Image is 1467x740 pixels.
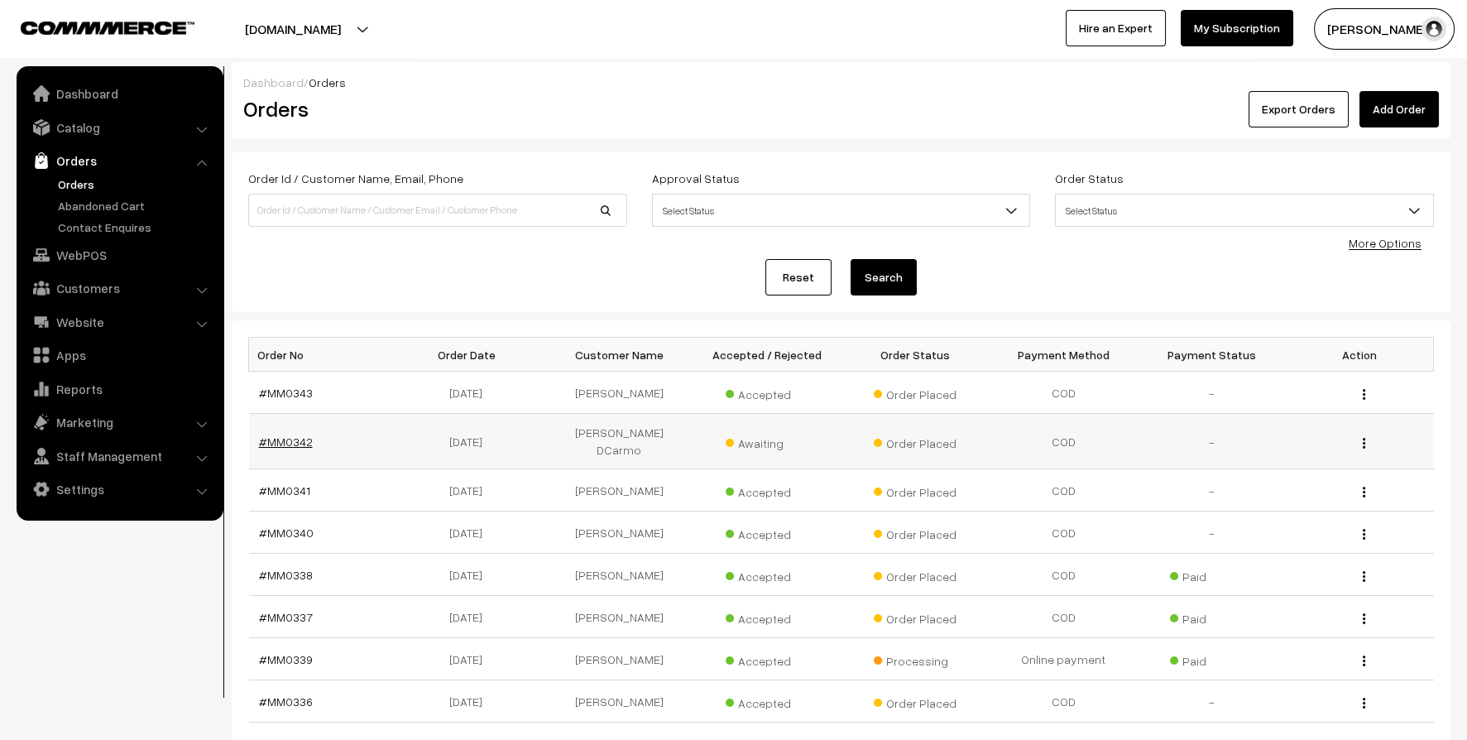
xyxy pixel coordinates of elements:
[1363,613,1365,624] img: Menu
[259,610,313,624] a: #MM0337
[874,648,956,670] span: Processing
[851,259,917,296] button: Search
[1363,698,1365,709] img: Menu
[1138,512,1286,554] td: -
[1170,606,1253,627] span: Paid
[21,441,218,471] a: Staff Management
[21,113,218,142] a: Catalog
[726,382,808,403] span: Accepted
[545,680,693,723] td: [PERSON_NAME]
[726,479,808,501] span: Accepted
[693,338,841,372] th: Accepted / Rejected
[545,414,693,469] td: [PERSON_NAME] DCarmo
[1249,91,1349,127] button: Export Orders
[652,170,740,187] label: Approval Status
[1055,194,1434,227] span: Select Status
[397,638,545,680] td: [DATE]
[874,430,956,452] span: Order Placed
[1363,529,1365,540] img: Menu
[726,430,808,452] span: Awaiting
[21,146,218,175] a: Orders
[243,75,304,89] a: Dashboard
[1359,91,1439,127] a: Add Order
[874,564,956,585] span: Order Placed
[21,17,165,36] a: COMMMERCE
[652,194,1031,227] span: Select Status
[21,79,218,108] a: Dashboard
[243,74,1439,91] div: /
[1138,372,1286,414] td: -
[545,596,693,638] td: [PERSON_NAME]
[1055,170,1124,187] label: Order Status
[874,382,956,403] span: Order Placed
[1170,648,1253,670] span: Paid
[765,259,832,296] a: Reset
[874,521,956,543] span: Order Placed
[1363,571,1365,582] img: Menu
[259,652,313,666] a: #MM0339
[259,483,310,497] a: #MM0341
[990,638,1138,680] td: Online payment
[21,374,218,404] a: Reports
[990,372,1138,414] td: COD
[21,273,218,303] a: Customers
[726,564,808,585] span: Accepted
[1363,438,1365,449] img: Menu
[990,469,1138,512] td: COD
[545,512,693,554] td: [PERSON_NAME]
[1170,564,1253,585] span: Paid
[21,474,218,504] a: Settings
[397,596,545,638] td: [DATE]
[990,680,1138,723] td: COD
[259,386,313,400] a: #MM0343
[259,694,313,709] a: #MM0336
[21,240,218,270] a: WebPOS
[990,414,1138,469] td: COD
[243,96,626,122] h2: Orders
[1138,469,1286,512] td: -
[990,554,1138,596] td: COD
[874,690,956,712] span: Order Placed
[259,568,313,582] a: #MM0338
[309,75,346,89] span: Orders
[1349,236,1421,250] a: More Options
[990,596,1138,638] td: COD
[54,219,218,236] a: Contact Enquires
[1138,414,1286,469] td: -
[248,170,463,187] label: Order Id / Customer Name, Email, Phone
[21,22,194,34] img: COMMMERCE
[21,340,218,370] a: Apps
[259,435,313,449] a: #MM0342
[1314,8,1455,50] button: [PERSON_NAME]…
[397,554,545,596] td: [DATE]
[545,638,693,680] td: [PERSON_NAME]
[653,196,1030,225] span: Select Status
[397,512,545,554] td: [DATE]
[21,407,218,437] a: Marketing
[545,469,693,512] td: [PERSON_NAME]
[397,414,545,469] td: [DATE]
[397,372,545,414] td: [DATE]
[249,338,397,372] th: Order No
[1056,196,1433,225] span: Select Status
[545,554,693,596] td: [PERSON_NAME]
[874,479,956,501] span: Order Placed
[397,338,545,372] th: Order Date
[545,338,693,372] th: Customer Name
[248,194,627,227] input: Order Id / Customer Name / Customer Email / Customer Phone
[1066,10,1166,46] a: Hire an Expert
[187,8,399,50] button: [DOMAIN_NAME]
[726,606,808,627] span: Accepted
[1181,10,1293,46] a: My Subscription
[874,606,956,627] span: Order Placed
[990,338,1138,372] th: Payment Method
[545,372,693,414] td: [PERSON_NAME]
[841,338,990,372] th: Order Status
[990,512,1138,554] td: COD
[1363,487,1365,497] img: Menu
[1363,656,1365,666] img: Menu
[259,526,314,540] a: #MM0340
[726,521,808,543] span: Accepted
[726,690,808,712] span: Accepted
[1138,338,1286,372] th: Payment Status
